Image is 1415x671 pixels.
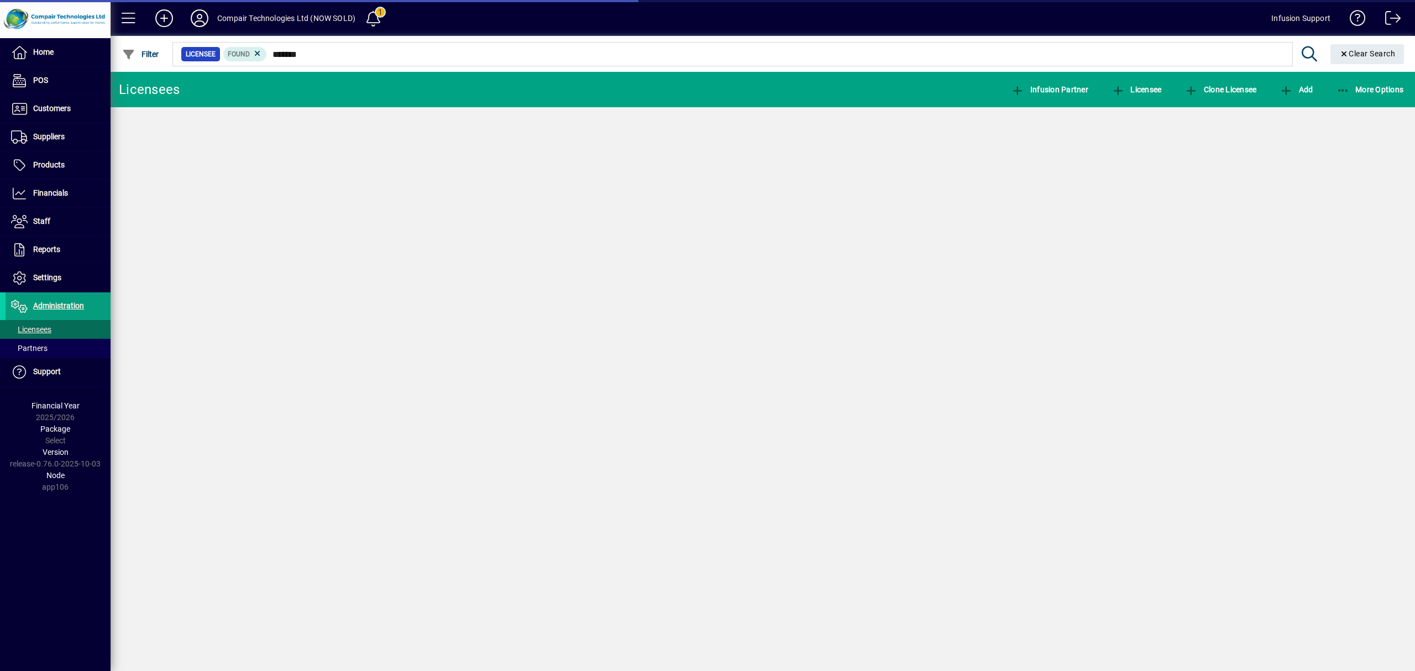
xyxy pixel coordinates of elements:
span: Clear Search [1339,49,1396,58]
button: Infusion Partner [1008,80,1091,99]
div: Licensees [119,81,180,98]
a: Staff [6,208,111,235]
button: Licensee [1109,80,1165,99]
a: Logout [1377,2,1401,38]
span: Administration [33,301,84,310]
button: Add [1277,80,1316,99]
span: Suppliers [33,132,65,141]
span: More Options [1337,85,1404,94]
a: Support [6,358,111,386]
span: POS [33,76,48,85]
span: Partners [11,344,48,353]
span: Products [33,160,65,169]
a: Suppliers [6,123,111,151]
button: Add [146,8,182,28]
div: Compair Technologies Ltd (NOW SOLD) [217,9,355,27]
a: Licensees [6,320,111,339]
span: Package [40,424,70,433]
span: Add [1280,85,1313,94]
a: Financials [6,180,111,207]
span: Settings [33,273,61,282]
a: Reports [6,236,111,264]
button: Profile [182,8,217,28]
span: Financial Year [32,401,80,410]
mat-chip: Found Status: Found [223,47,267,61]
span: Licensee [1112,85,1162,94]
span: Filter [122,50,159,59]
span: Found [228,50,250,58]
span: Version [43,448,69,457]
span: Clone Licensee [1185,85,1256,94]
a: Home [6,39,111,66]
span: Staff [33,217,50,226]
button: More Options [1334,80,1407,99]
a: Settings [6,264,111,292]
a: Knowledge Base [1341,2,1366,38]
span: Node [46,471,65,480]
button: Clear [1330,44,1404,64]
span: Customers [33,104,71,113]
span: Financials [33,188,68,197]
span: Support [33,367,61,376]
button: Filter [119,44,162,64]
div: Infusion Support [1271,9,1330,27]
a: Products [6,151,111,179]
span: Reports [33,245,60,254]
span: Infusion Partner [1011,85,1088,94]
a: Partners [6,339,111,358]
button: Clone Licensee [1182,80,1259,99]
span: Home [33,48,54,56]
a: POS [6,67,111,95]
a: Customers [6,95,111,123]
span: Licensees [11,325,51,334]
span: Licensee [186,49,216,60]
